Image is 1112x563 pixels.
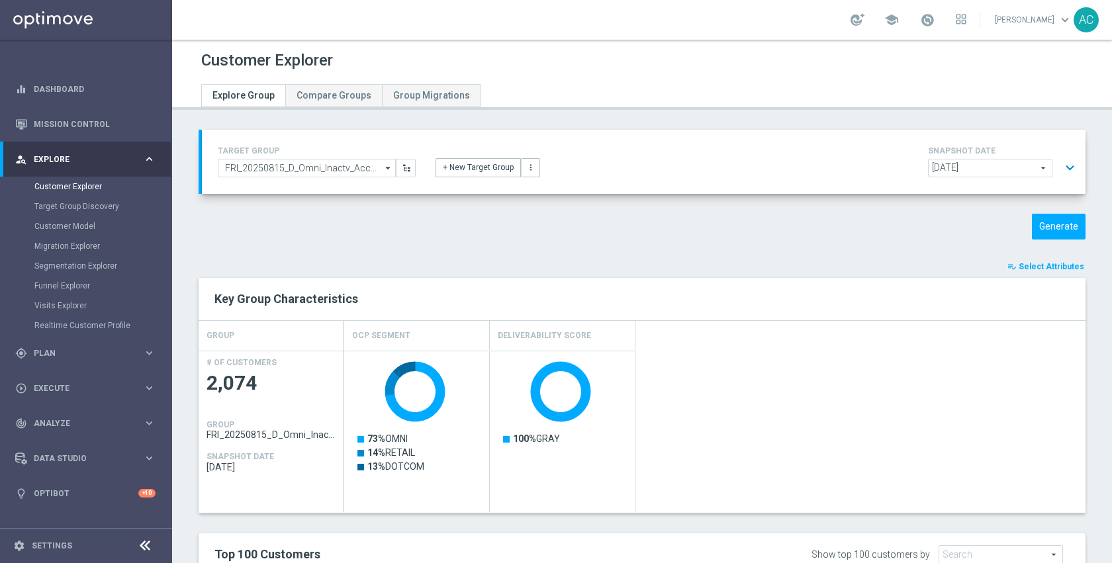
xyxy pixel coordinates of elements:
[367,461,385,472] tspan: 13%
[297,90,371,101] span: Compare Groups
[34,384,143,392] span: Execute
[138,489,156,498] div: +10
[207,462,336,472] span: 2025-08-13
[15,84,156,95] button: equalizer Dashboard
[214,546,705,562] h2: Top 100 Customers
[811,549,930,560] div: Show top 100 customers by
[212,90,275,101] span: Explore Group
[201,51,333,70] h1: Customer Explorer
[34,476,138,511] a: Optibot
[15,383,156,394] div: play_circle_outline Execute keyboard_arrow_right
[15,153,143,165] div: Explore
[34,107,156,142] a: Mission Control
[15,83,27,95] i: equalizer
[1074,7,1099,32] div: AC
[143,417,156,429] i: keyboard_arrow_right
[367,433,385,444] tspan: 73%
[15,453,156,464] button: Data Studio keyboard_arrow_right
[1019,262,1084,271] span: Select Attributes
[34,71,156,107] a: Dashboard
[34,181,138,192] a: Customer Explorer
[32,542,72,550] a: Settings
[1032,214,1086,239] button: Generate
[526,163,535,172] i: more_vert
[513,433,560,444] text: GRAY
[15,347,27,359] i: gps_fixed
[522,158,540,177] button: more_vert
[34,196,171,216] div: Target Group Discovery
[34,241,138,251] a: Migration Explorer
[1007,262,1017,271] i: playlist_add_check
[34,349,143,357] span: Plan
[436,158,521,177] button: + New Target Group
[34,221,138,232] a: Customer Model
[15,488,27,499] i: lightbulb
[143,382,156,394] i: keyboard_arrow_right
[34,155,143,163] span: Explore
[218,159,396,177] input: Select Existing or Create New
[34,300,138,311] a: Visits Explorer
[207,324,234,347] h4: GROUP
[15,382,143,394] div: Execute
[34,419,143,427] span: Analyze
[34,261,138,271] a: Segmentation Explorer
[34,455,143,462] span: Data Studio
[15,476,156,511] div: Optibot
[207,370,336,396] span: 2,074
[34,316,171,335] div: Realtime Customer Profile
[393,90,470,101] span: Group Migrations
[143,452,156,464] i: keyboard_arrow_right
[15,119,156,130] button: Mission Control
[382,159,395,177] i: arrow_drop_down
[207,429,336,440] span: FRI_20250815_D_Omni_Inactv_Accounts
[34,276,171,296] div: Funnel Explorer
[13,540,25,552] i: settings
[15,417,143,429] div: Analyze
[15,348,156,359] button: gps_fixed Plan keyboard_arrow_right
[201,84,481,107] ul: Tabs
[15,154,156,165] button: person_search Explore keyboard_arrow_right
[207,358,277,367] h4: # OF CUSTOMERS
[15,382,27,394] i: play_circle_outline
[199,351,344,513] div: Press SPACE to select this row.
[1060,155,1080,181] button: expand_more
[884,13,899,27] span: school
[928,146,1080,155] h4: SNAPSHOT DATE
[34,296,171,316] div: Visits Explorer
[218,146,416,155] h4: TARGET GROUP
[15,153,27,165] i: person_search
[367,433,408,444] text: OMNI
[34,201,138,212] a: Target Group Discovery
[143,153,156,165] i: keyboard_arrow_right
[143,347,156,359] i: keyboard_arrow_right
[367,447,385,458] tspan: 14%
[15,418,156,429] button: track_changes Analyze keyboard_arrow_right
[994,10,1074,30] a: [PERSON_NAME]keyboard_arrow_down
[218,143,1070,181] div: TARGET GROUP arrow_drop_down + New Target Group more_vert SNAPSHOT DATE arrow_drop_down expand_more
[367,461,424,472] text: DOTCOM
[207,452,274,461] h4: SNAPSHOT DATE
[34,216,171,236] div: Customer Model
[15,71,156,107] div: Dashboard
[15,347,143,359] div: Plan
[34,320,138,331] a: Realtime Customer Profile
[498,324,591,347] h4: Deliverability Score
[15,417,27,429] i: track_changes
[352,324,410,347] h4: Ocp Segment
[344,351,635,513] div: Press SPACE to select this row.
[214,291,1070,307] h2: Key Group Characteristics
[207,420,234,429] h4: GROUP
[15,107,156,142] div: Mission Control
[34,177,171,196] div: Customer Explorer
[34,281,138,291] a: Funnel Explorer
[1006,259,1086,274] button: playlist_add_check Select Attributes
[1058,13,1072,27] span: keyboard_arrow_down
[15,488,156,499] button: lightbulb Optibot +10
